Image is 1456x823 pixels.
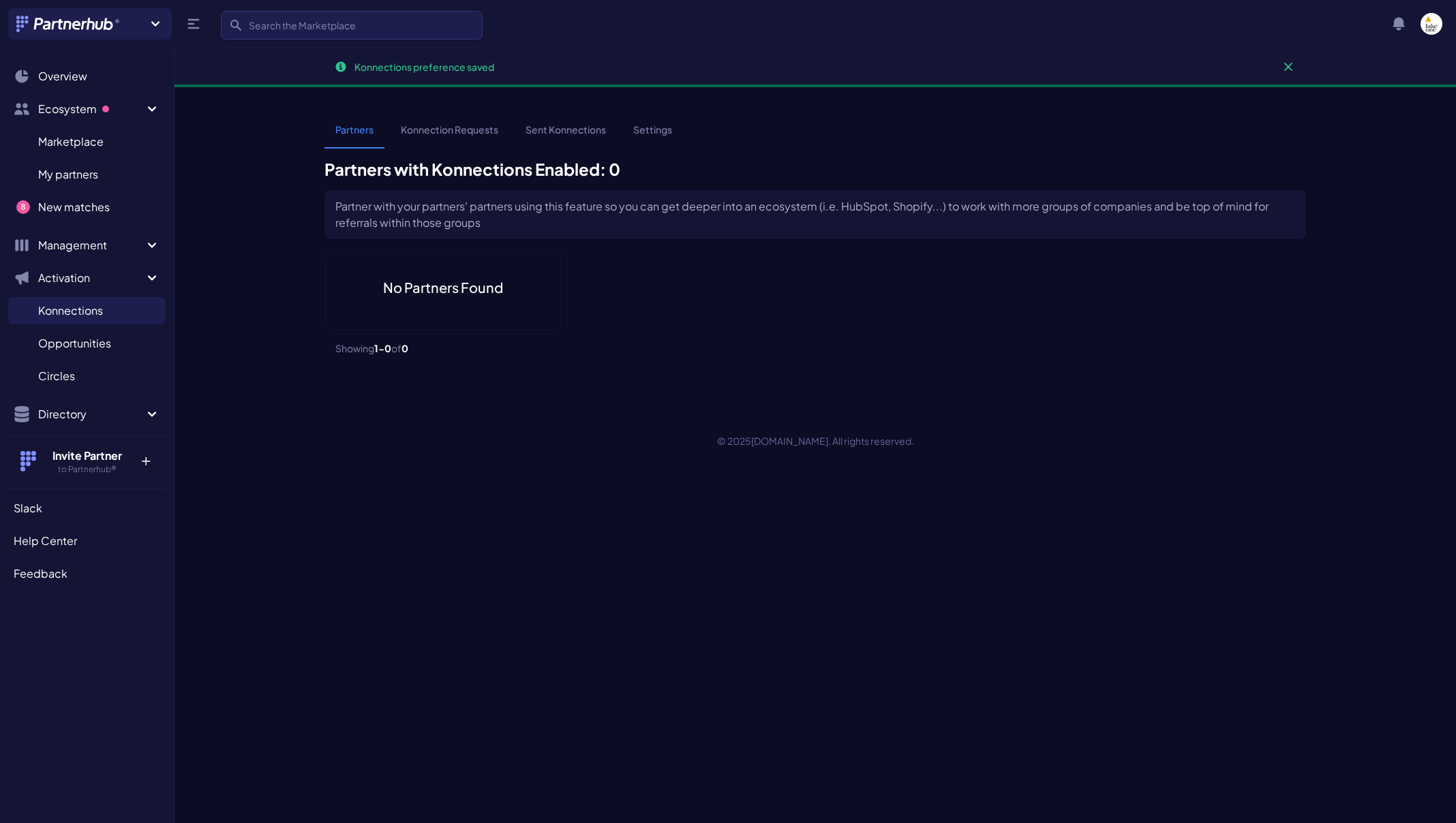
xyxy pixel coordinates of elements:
span: 0 [401,342,408,354]
span: Help Center [14,533,77,549]
a: Settings [622,123,683,149]
button: Directory [8,401,166,428]
p: + [131,448,160,469]
nav: Table navigation [324,330,1306,366]
img: user photo [1421,13,1442,35]
h4: Invite Partner [43,448,131,464]
a: Slack [8,495,166,522]
span: Marketplace [38,134,104,150]
span: Activation [38,270,144,286]
span: Opportunities [38,335,111,352]
span: Management [38,237,144,253]
a: Konnections [8,297,166,324]
button: Activation [8,264,166,292]
span: Ecosystem [38,101,144,117]
span: My partners [38,166,98,183]
h3: Partners with Konnections Enabled: 0 [324,159,1306,179]
span: Directory [38,406,144,422]
span: Partner with your partners' partners using this feature so you can get deeper into an ecosystem (... [335,199,1269,230]
button: Management [8,232,166,259]
span: Konnections [38,302,103,319]
a: Opportunities [8,330,166,357]
a: New matches [8,193,166,221]
a: Overview [8,63,166,90]
a: My partners [8,161,166,188]
a: Circles [8,362,166,390]
button: Invite Partner to Partnerhub® + [8,436,166,486]
a: Sent Konnections [515,123,617,149]
span: Feedback [14,565,67,582]
input: Search the Marketplace [221,11,483,40]
a: No Partners Found [383,278,503,297]
span: New matches [38,199,110,215]
span: Slack [14,500,42,516]
a: [DOMAIN_NAME] [751,435,828,447]
p: © 2025 . All rights reserved. [175,434,1456,448]
button: Close [1277,56,1299,78]
a: Konnection Requests [390,123,509,149]
img: Partnerhub® Logo [16,16,121,32]
span: 1-0 [374,342,391,354]
div: Konnections preference saved [354,60,494,74]
span: Overview [38,68,87,84]
span: 8 [16,200,30,214]
a: Marketplace [8,128,166,155]
a: Help Center [8,527,166,555]
h5: to Partnerhub® [43,464,131,475]
button: Ecosystem [8,95,166,123]
a: Feedback [8,560,166,587]
span: Circles [38,368,75,384]
a: Partners [324,123,384,149]
span: Showing of [335,341,408,355]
